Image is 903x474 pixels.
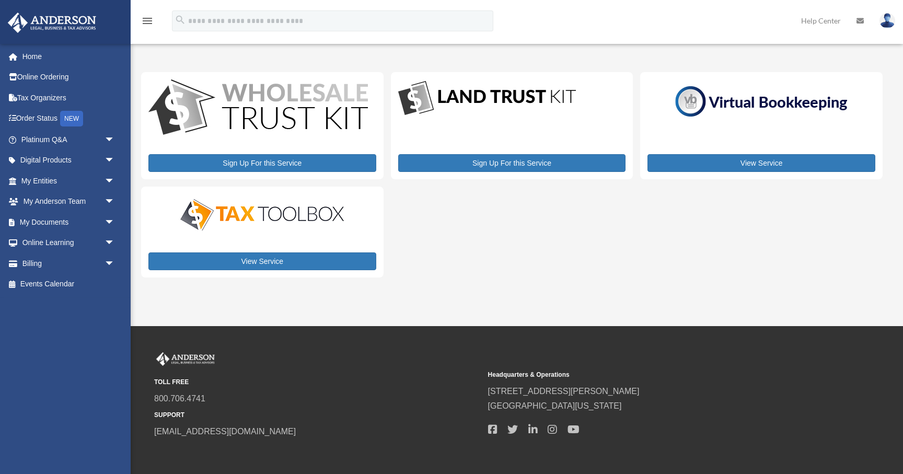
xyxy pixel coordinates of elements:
a: Home [7,46,131,67]
img: Anderson Advisors Platinum Portal [5,13,99,33]
a: Digital Productsarrow_drop_down [7,150,125,171]
i: menu [141,15,154,27]
a: 800.706.4741 [154,394,205,403]
small: TOLL FREE [154,377,481,388]
a: Order StatusNEW [7,108,131,130]
a: menu [141,18,154,27]
a: My Anderson Teamarrow_drop_down [7,191,131,212]
a: Sign Up For this Service [398,154,626,172]
i: search [175,14,186,26]
div: NEW [60,111,83,126]
a: My Documentsarrow_drop_down [7,212,131,233]
img: User Pic [879,13,895,28]
a: My Entitiesarrow_drop_down [7,170,131,191]
a: View Service [647,154,875,172]
a: View Service [148,252,376,270]
small: SUPPORT [154,410,481,421]
span: arrow_drop_down [105,191,125,213]
img: LandTrust_lgo-1.jpg [398,79,576,118]
span: arrow_drop_down [105,150,125,171]
img: Anderson Advisors Platinum Portal [154,352,217,366]
span: arrow_drop_down [105,129,125,151]
span: arrow_drop_down [105,212,125,233]
span: arrow_drop_down [105,253,125,274]
img: WS-Trust-Kit-lgo-1.jpg [148,79,368,137]
a: Tax Organizers [7,87,131,108]
a: Billingarrow_drop_down [7,253,131,274]
a: Events Calendar [7,274,131,295]
small: Headquarters & Operations [488,369,815,380]
a: [EMAIL_ADDRESS][DOMAIN_NAME] [154,427,296,436]
a: Sign Up For this Service [148,154,376,172]
a: [GEOGRAPHIC_DATA][US_STATE] [488,401,622,410]
a: [STREET_ADDRESS][PERSON_NAME] [488,387,640,396]
a: Online Learningarrow_drop_down [7,233,131,253]
a: Platinum Q&Aarrow_drop_down [7,129,131,150]
span: arrow_drop_down [105,233,125,254]
a: Online Ordering [7,67,131,88]
span: arrow_drop_down [105,170,125,192]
